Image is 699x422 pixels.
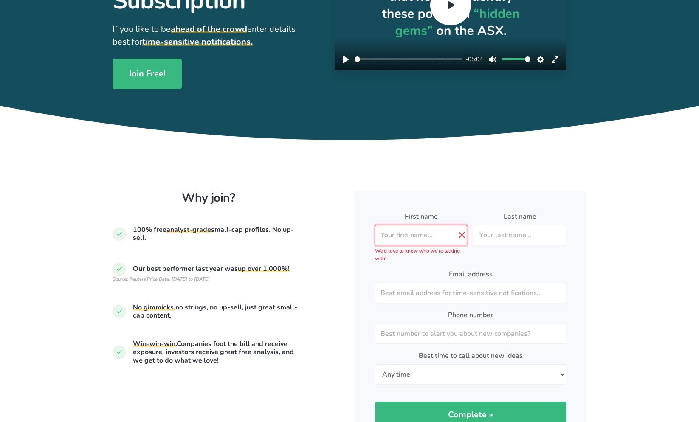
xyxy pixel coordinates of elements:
[142,36,253,48] mark: time-sensitive notifications.
[116,308,123,315] img: Check icon
[133,265,290,273] h6: Our best performer last year was
[355,55,462,63] input: Seek
[171,23,247,35] mark: ahead of the crowd
[113,23,304,48] p: If you like to be enter details best for
[133,340,304,365] h6: Companies foot the bill and receive exposure, investors receive great free analysis, and we get t...
[504,211,536,222] label: Last name
[502,55,530,63] input: Volume
[339,53,352,66] button: Play, SmallCapInsider - One Stock...
[133,303,175,312] mark: No gimmicks,
[448,411,493,419] span: Complete »
[113,59,182,89] a: Join Free!
[449,269,493,279] label: Email address
[133,226,304,242] h6: 100% free small-cap profiles. No up-sell.
[133,339,177,349] mark: Win-win-win.
[405,211,438,222] label: First name
[375,225,467,245] input: Your first name...
[116,266,123,273] img: Check icon
[113,276,304,283] p: Source: Reuters Price Data, [DATE] to [DATE]
[238,264,290,273] mark: up over 1,000%!
[448,310,493,320] label: Phone number
[116,349,123,356] img: Check icon
[375,283,566,303] input: Best email address for time-sensitive notifications...
[375,324,566,344] input: Best number to alert you about new companies?
[116,231,123,237] img: Check icon
[113,191,304,205] h3: Why join?
[419,351,523,361] label: Best time to call about new ideas
[133,304,304,320] h6: no strings, no up-sell, just great small-cap content.
[474,225,566,245] input: Your last name...
[463,54,485,65] div: Current time
[166,225,211,234] mark: analyst-grade
[375,247,467,262] div: We'd love to know who we're talking with!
